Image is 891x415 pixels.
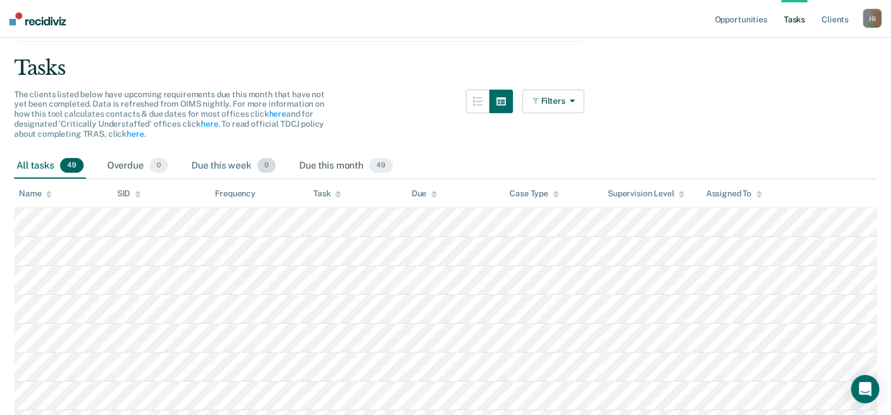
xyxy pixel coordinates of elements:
[127,129,144,139] a: here
[9,12,66,25] img: Recidiviz
[851,375,879,403] div: Open Intercom Messenger
[14,90,324,139] span: The clients listed below have upcoming requirements due this month that have not yet been complet...
[705,189,761,199] div: Assigned To
[19,189,52,199] div: Name
[269,109,286,118] a: here
[189,153,278,179] div: Due this week0
[522,90,585,113] button: Filters
[150,158,168,173] span: 0
[313,189,341,199] div: Task
[60,158,84,173] span: 49
[14,153,86,179] div: All tasks49
[257,158,276,173] span: 0
[117,189,141,199] div: SID
[14,56,877,80] div: Tasks
[509,189,559,199] div: Case Type
[201,119,218,129] a: here
[215,189,256,199] div: Frequency
[863,9,882,28] div: J G
[412,189,438,199] div: Due
[105,153,170,179] div: Overdue0
[608,189,685,199] div: Supervision Level
[863,9,882,28] button: JG
[369,158,393,173] span: 49
[297,153,395,179] div: Due this month49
